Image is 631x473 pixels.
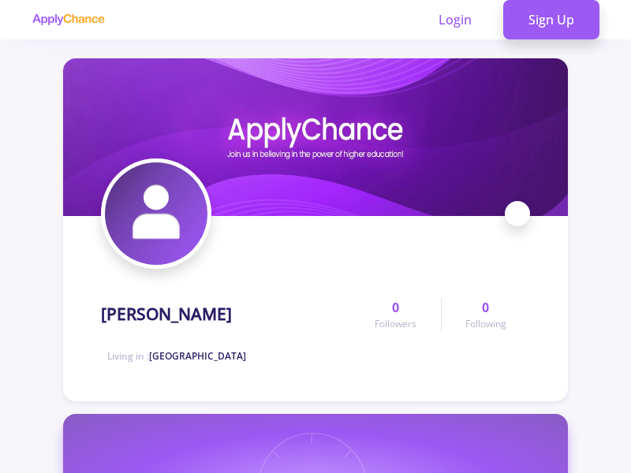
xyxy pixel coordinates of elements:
img: applychance logo text only [32,13,105,26]
a: 0Following [441,298,530,331]
span: 0 [482,298,489,317]
span: Following [465,317,506,331]
img: Mohamad Ebrahimicover image [63,58,568,216]
span: 0 [392,298,399,317]
img: Mohamad Ebrahimiavatar [105,162,207,265]
span: Living in : [107,349,246,363]
span: Followers [375,317,416,331]
a: 0Followers [351,298,440,331]
h1: [PERSON_NAME] [101,304,232,324]
span: [GEOGRAPHIC_DATA] [149,349,246,363]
